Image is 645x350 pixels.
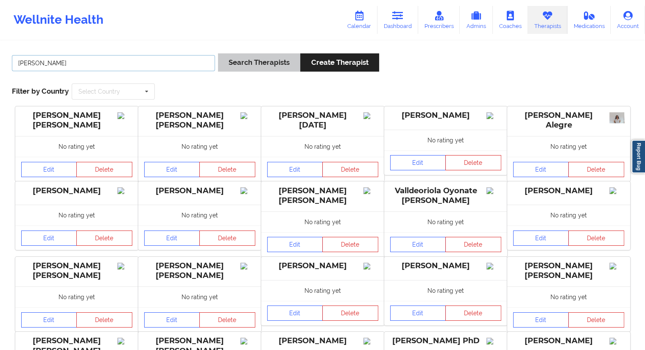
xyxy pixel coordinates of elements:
a: Edit [21,162,77,177]
div: No rating yet [15,205,138,225]
img: Image%2Fplaceholer-image.png [609,263,624,269]
a: Edit [21,231,77,246]
img: Image%2Fplaceholer-image.png [363,112,378,119]
div: No rating yet [138,136,261,157]
button: Delete [568,162,624,177]
button: Delete [568,312,624,328]
img: Image%2Fplaceholer-image.png [240,263,255,269]
a: Edit [267,306,323,321]
div: [PERSON_NAME] [PERSON_NAME] [21,111,132,130]
button: Delete [322,306,378,321]
div: [PERSON_NAME] [267,336,378,346]
button: Delete [568,231,624,246]
div: No rating yet [15,136,138,157]
div: [PERSON_NAME] [144,186,255,196]
img: Image%2Fplaceholer-image.png [609,338,624,344]
div: [PERSON_NAME] Alegre [513,111,624,130]
a: Admins [460,6,493,34]
a: Prescribers [418,6,460,34]
img: Image%2Fplaceholer-image.png [486,263,501,269]
input: Search Keywords [12,55,215,71]
button: Delete [445,306,501,321]
button: Delete [445,237,501,252]
div: [PERSON_NAME] [390,111,501,120]
div: [PERSON_NAME] PhD [390,336,501,346]
div: [PERSON_NAME] [390,261,501,271]
div: Valldeoriola Oyonate [PERSON_NAME] [390,186,501,206]
a: Therapists [528,6,567,34]
div: [PERSON_NAME] [PERSON_NAME] [513,261,624,281]
div: [PERSON_NAME] [PERSON_NAME] [21,261,132,281]
img: Image%2Fplaceholer-image.png [363,338,378,344]
a: Account [611,6,645,34]
button: Delete [76,312,132,328]
img: Image%2Fplaceholer-image.png [486,187,501,194]
div: No rating yet [384,130,507,150]
div: No rating yet [138,205,261,225]
img: Image%2Fplaceholer-image.png [240,187,255,194]
img: Image%2Fplaceholer-image.png [363,187,378,194]
a: Edit [267,237,323,252]
a: Edit [390,155,446,170]
div: No rating yet [15,286,138,307]
div: [PERSON_NAME] [267,261,378,271]
span: Filter by Country [12,87,69,95]
a: Edit [21,312,77,328]
div: [PERSON_NAME] [513,186,624,196]
img: Image%2Fplaceholer-image.png [486,112,501,119]
a: Calendar [341,6,377,34]
a: Report Bug [631,140,645,173]
a: Edit [390,306,446,321]
a: Edit [144,312,200,328]
img: Image%2Fplaceholer-image.png [117,187,132,194]
div: [PERSON_NAME] [PERSON_NAME] [144,111,255,130]
a: Edit [267,162,323,177]
img: d1987d21-0ec1-42ea-a1c1-13387c0f00fd_0f7aafaf-17c0-455d-a3f9-1c721d73a1f8foto_formal.jpg [609,112,624,123]
button: Delete [199,312,255,328]
div: No rating yet [261,280,384,301]
button: Delete [199,231,255,246]
img: Image%2Fplaceholer-image.png [240,112,255,119]
img: Image%2Fplaceholer-image.png [117,338,132,344]
img: Image%2Fplaceholer-image.png [117,112,132,119]
button: Delete [199,162,255,177]
div: [PERSON_NAME][DATE] [267,111,378,130]
div: No rating yet [384,280,507,301]
div: [PERSON_NAME] [PERSON_NAME] [267,186,378,206]
button: Delete [76,162,132,177]
div: No rating yet [261,211,384,232]
div: No rating yet [384,211,507,232]
div: [PERSON_NAME] [PERSON_NAME] [144,261,255,281]
div: No rating yet [138,286,261,307]
img: Image%2Fplaceholer-image.png [240,338,255,344]
img: Image%2Fplaceholer-image.png [486,338,501,344]
a: Edit [513,231,569,246]
div: No rating yet [507,205,630,225]
button: Delete [322,162,378,177]
a: Dashboard [377,6,418,34]
div: No rating yet [507,136,630,157]
a: Edit [144,231,200,246]
button: Delete [445,155,501,170]
button: Search Therapists [218,53,300,72]
a: Edit [144,162,200,177]
img: Image%2Fplaceholer-image.png [363,263,378,269]
div: [PERSON_NAME] [21,186,132,196]
div: No rating yet [507,286,630,307]
a: Edit [513,162,569,177]
a: Coaches [493,6,528,34]
button: Delete [76,231,132,246]
a: Edit [390,237,446,252]
a: Edit [513,312,569,328]
div: Select Country [78,89,120,94]
div: No rating yet [261,136,384,157]
img: Image%2Fplaceholer-image.png [609,187,624,194]
div: [PERSON_NAME] [513,336,624,346]
button: Create Therapist [300,53,379,72]
button: Delete [322,237,378,252]
img: Image%2Fplaceholer-image.png [117,263,132,269]
a: Medications [567,6,611,34]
